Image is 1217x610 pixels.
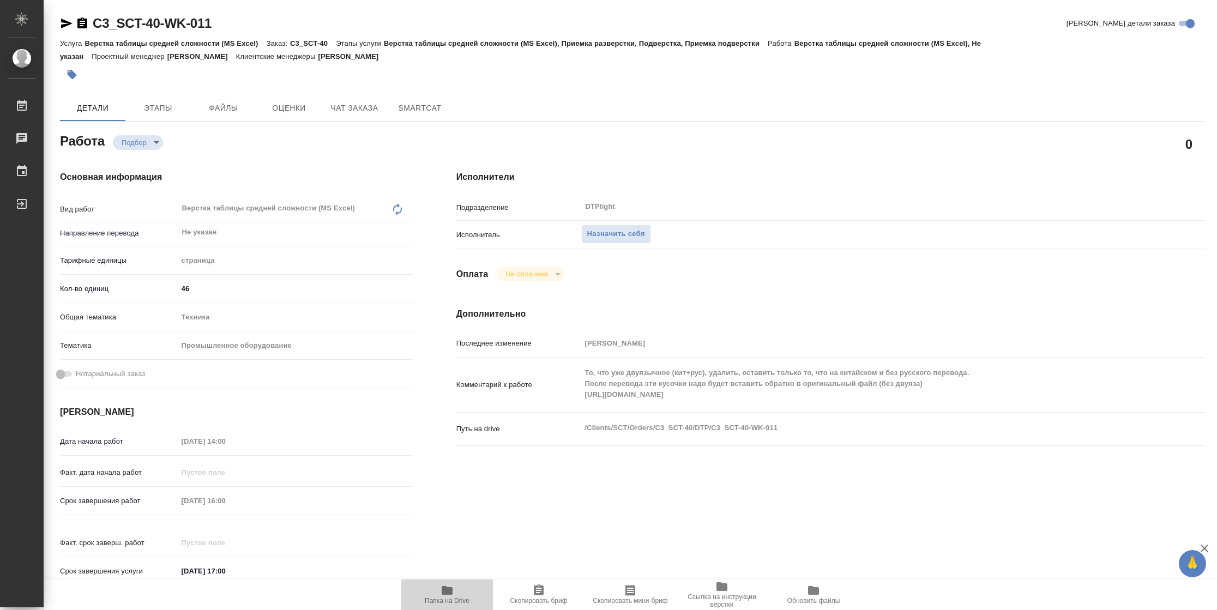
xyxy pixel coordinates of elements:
p: Дата начала работ [60,436,178,447]
span: Скопировать бриф [510,597,567,605]
span: Нотариальный заказ [76,369,145,379]
input: ✎ Введи что-нибудь [178,563,273,579]
input: ✎ Введи что-нибудь [178,281,413,297]
button: Обновить файлы [768,579,859,610]
div: Промышленное оборудование [178,336,413,355]
p: Тарифные единицы [60,255,178,266]
span: Оценки [263,101,315,115]
h2: Работа [60,130,105,150]
p: Общая тематика [60,312,178,323]
textarea: То, что уже двуязычное (кит+рус), удалить, оставить только то, что на китайском и без русского пе... [581,364,1143,404]
p: Направление перевода [60,228,178,239]
div: Подбор [113,135,163,150]
p: Подразделение [456,202,581,213]
p: Комментарий к работе [456,379,581,390]
a: C3_SCT-40-WK-011 [93,16,212,31]
span: 🙏 [1183,552,1202,575]
p: Верстка таблицы средней сложности (MS Excel) [85,39,266,47]
span: Файлы [197,101,250,115]
button: Не оплачена [502,269,551,279]
p: Тематика [60,340,178,351]
button: Папка на Drive [401,579,493,610]
h4: Оплата [456,268,489,281]
p: Путь на drive [456,424,581,434]
p: [PERSON_NAME] [167,52,236,61]
h4: Исполнители [456,171,1205,184]
input: Пустое поле [178,493,273,509]
p: Услуга [60,39,85,47]
button: Добавить тэг [60,63,84,87]
span: Папка на Drive [425,597,469,605]
span: Чат заказа [328,101,381,115]
p: Этапы услуги [336,39,384,47]
button: Скопировать бриф [493,579,585,610]
span: Детали [67,101,119,115]
p: Срок завершения работ [60,496,178,506]
p: [PERSON_NAME] [318,52,387,61]
button: 🙏 [1179,550,1206,577]
input: Пустое поле [178,464,273,480]
p: Клиентские менеджеры [236,52,318,61]
button: Скопировать мини-бриф [585,579,676,610]
p: Работа [768,39,794,47]
p: Вид работ [60,204,178,215]
p: Факт. дата начала работ [60,467,178,478]
p: Исполнитель [456,229,581,240]
button: Скопировать ссылку для ЯМессенджера [60,17,73,30]
button: Скопировать ссылку [76,17,89,30]
p: Верстка таблицы средней сложности (MS Excel), Приемка разверстки, Подверстка, Приемка подверстки [384,39,768,47]
span: Скопировать мини-бриф [593,597,667,605]
div: страница [178,251,413,270]
p: Кол-во единиц [60,283,178,294]
button: Назначить себя [581,225,651,244]
p: Заказ: [267,39,290,47]
span: [PERSON_NAME] детали заказа [1067,18,1175,29]
input: Пустое поле [178,535,273,551]
p: Срок завершения услуги [60,566,178,577]
div: Подбор [497,267,564,281]
span: SmartCat [394,101,446,115]
span: Ссылка на инструкции верстки [683,593,761,608]
p: Факт. срок заверш. работ [60,537,178,548]
textarea: /Clients/SCT/Orders/C3_SCT-40/DTP/C3_SCT-40-WK-011 [581,419,1143,437]
h4: Основная информация [60,171,413,184]
p: Последнее изменение [456,338,581,349]
div: Техника [178,308,413,327]
h4: Дополнительно [456,307,1205,321]
p: Проектный менеджер [92,52,167,61]
input: Пустое поле [178,433,273,449]
h4: [PERSON_NAME] [60,406,413,419]
span: Назначить себя [587,228,645,240]
h2: 0 [1185,135,1192,153]
span: Этапы [132,101,184,115]
p: C3_SCT-40 [290,39,336,47]
input: Пустое поле [581,335,1143,351]
button: Ссылка на инструкции верстки [676,579,768,610]
span: Обновить файлы [787,597,840,605]
button: Подбор [118,138,150,147]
